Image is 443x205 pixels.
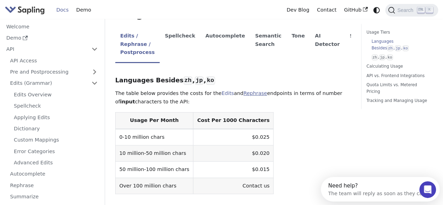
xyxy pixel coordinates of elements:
[366,82,430,95] a: Quota Limits vs. Metered Pricing
[395,7,417,13] span: Search
[6,78,102,88] a: Edits (Grammar)
[115,145,193,162] td: 10 million-50 million chars
[115,162,193,178] td: 50 million-100 million chars
[310,27,345,63] li: AI Detector
[6,180,102,190] a: Rephrase
[53,5,72,15] a: Docs
[5,5,45,15] img: Sapling.ai
[7,6,105,12] div: Need help?
[6,55,102,66] a: API Access
[321,177,439,201] iframe: Intercom live chat discovery launcher
[2,21,102,32] a: Welcome
[10,101,102,111] a: Spellcheck
[10,158,102,168] a: Advanced Edits
[7,12,105,19] div: The team will reply as soon as they can
[88,44,102,54] button: Collapse sidebar category 'API'
[387,45,393,51] code: zh
[184,76,192,85] code: zh
[283,5,313,15] a: Dev Blog
[115,129,193,145] td: 0-10 million chars
[10,89,102,100] a: Edits Overview
[345,27,366,63] li: SDK
[286,27,310,63] li: Tone
[193,145,274,162] td: $0.020
[10,135,102,145] a: Custom Mappings
[387,54,393,60] code: ko
[10,112,102,122] a: Applying Edits
[115,89,351,106] p: The table below provides the costs for the and endpoints in terms of number of characters to the ...
[2,44,88,54] a: API
[313,5,340,15] a: Contact
[115,112,193,129] th: Usage Per Month
[372,54,428,61] a: zh,jp,ko
[243,90,267,96] a: Rephrase
[372,54,378,60] code: zh
[366,63,430,70] a: Calculating Usage
[340,5,371,15] a: GitHub
[10,146,102,156] a: Error Categories
[120,99,135,104] strong: input
[419,181,436,198] iframe: Intercom live chat
[372,5,382,15] button: Switch between dark and light mode (currently system mode)
[115,27,160,63] li: Edits / Rephrase / Postprocess
[366,73,430,79] a: API vs. Frontend Integrations
[115,76,351,84] h3: Languages Besides , ,
[402,45,409,51] code: ko
[395,45,401,51] code: jp
[366,29,430,36] a: Usage Tiers
[6,169,102,179] a: Autocomplete
[10,124,102,134] a: Dictionary
[379,54,385,60] code: jp
[6,67,102,77] a: Pre and Postprocessing
[385,4,438,16] button: Search (Ctrl+K)
[193,162,274,178] td: $0.015
[3,3,125,22] div: Open Intercom Messenger
[206,76,215,85] code: ko
[250,27,286,63] li: Semantic Search
[5,5,47,15] a: Sapling.ai
[200,27,250,63] li: Autocomplete
[426,7,433,13] kbd: K
[160,27,200,63] li: Spellcheck
[366,97,430,104] a: Tracking and Managing Usage
[195,76,203,85] code: jp
[193,178,274,194] td: Contact us
[372,38,428,52] a: Languages Besideszh,jp,ko
[193,112,274,129] th: Cost Per 1000 Characters
[2,33,102,43] a: Demo
[222,90,234,96] a: Edits
[193,129,274,145] td: $0.025
[6,192,102,202] a: Summarize
[72,5,95,15] a: Demo
[115,178,193,194] td: Over 100 million chars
